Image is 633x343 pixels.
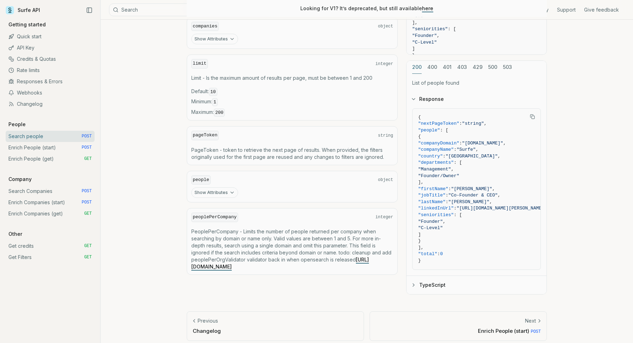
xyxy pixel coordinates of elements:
span: string [378,133,393,138]
span: { [418,134,421,139]
span: "total" [418,251,437,257]
span: "companyDomain" [418,141,459,146]
span: }, [412,53,418,58]
span: "lastName" [418,199,446,205]
span: "[PERSON_NAME]" [451,186,492,192]
span: "nextPageToken" [418,121,459,126]
span: "Co-Founder & CEO" [448,193,498,198]
a: Responses & Errors [6,76,95,87]
span: POST [82,188,92,194]
code: 200 [214,109,225,117]
span: POST [82,134,92,139]
button: Collapse Sidebar [84,5,95,15]
span: Minimum : [191,98,393,106]
span: ] [412,46,415,51]
span: POST [82,200,92,205]
p: Limit - Is the maximum amount of results per page, must be between 1 and 200 [191,75,393,82]
span: : [446,199,448,205]
span: , [503,141,506,146]
span: "Founder" [412,33,437,38]
p: Getting started [6,21,49,28]
span: "seniorities" [418,212,454,218]
span: "[GEOGRAPHIC_DATA]" [446,154,498,159]
span: "Management" [418,167,451,172]
div: Response [407,108,546,276]
p: Changelog [193,327,358,335]
span: "departments" [418,160,454,165]
a: Give feedback [584,6,619,13]
span: "linkedInUrl" [418,206,454,211]
button: 200 [412,61,422,74]
span: POST [82,145,92,150]
p: Company [6,176,34,183]
span: GET [84,243,92,249]
p: People [6,121,28,128]
button: 403 [457,61,467,74]
a: Search people POST [6,131,95,142]
a: Search Companies POST [6,186,95,197]
span: , [451,167,454,172]
button: 503 [503,61,512,74]
span: integer [376,214,393,220]
button: Response [407,90,546,108]
span: integer [376,61,393,67]
span: : [ [454,160,462,165]
p: Looking for V1? It’s deprecated, but still available [300,5,433,12]
button: Search⌘K [109,4,285,16]
code: limit [191,59,208,69]
p: List of people found [412,79,541,86]
span: "[DOMAIN_NAME]" [462,141,503,146]
button: Show Attributes [191,34,238,44]
code: pageToken [191,131,219,140]
button: 401 [443,61,452,74]
button: Show Attributes [191,187,238,198]
span: "country" [418,154,443,159]
code: peoplePerCompany [191,213,238,222]
span: ], [418,180,424,185]
span: : [454,147,456,152]
span: ], [412,20,418,25]
a: Rate limits [6,65,95,76]
span: object [378,177,393,183]
button: 400 [427,61,437,74]
span: : [446,193,448,198]
span: GET [84,254,92,260]
span: "firstName" [418,186,448,192]
a: API Key [6,42,95,53]
a: PreviousChangelog [187,311,364,341]
p: Enrich People (start) [376,327,541,335]
span: } [418,258,421,263]
span: : [459,121,462,126]
p: Next [525,317,536,324]
code: 10 [209,88,217,96]
code: people [191,175,211,185]
span: "jobTitle" [418,193,446,198]
p: Other [6,231,25,238]
p: PeoplePerCompany - Limits the number of people returned per company when searching by domain or n... [191,228,393,270]
a: Get Filters GET [6,252,95,263]
button: Copy Text [527,111,538,122]
span: , [437,33,440,38]
span: "seniorities" [412,26,448,32]
a: Enrich People (start) POST [6,142,95,153]
button: 500 [488,61,497,74]
a: here [422,5,433,11]
button: 429 [473,61,482,74]
span: , [484,121,487,126]
a: Changelog [6,98,95,110]
span: ] [418,232,421,237]
span: : [ [454,212,462,218]
code: companies [191,22,219,31]
a: Quick start [6,31,95,42]
span: : [437,251,440,257]
span: 0 [440,251,443,257]
span: , [498,154,500,159]
span: "C-Level" [412,40,437,45]
p: Previous [198,317,218,324]
span: "companyName" [418,147,454,152]
a: Enrich People (get) GET [6,153,95,164]
p: PageToken - token to retrieve the next page of results. When provided, the filters originally use... [191,147,393,161]
a: Support [557,6,576,13]
a: Enrich Companies (start) POST [6,197,95,208]
span: : [454,206,456,211]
